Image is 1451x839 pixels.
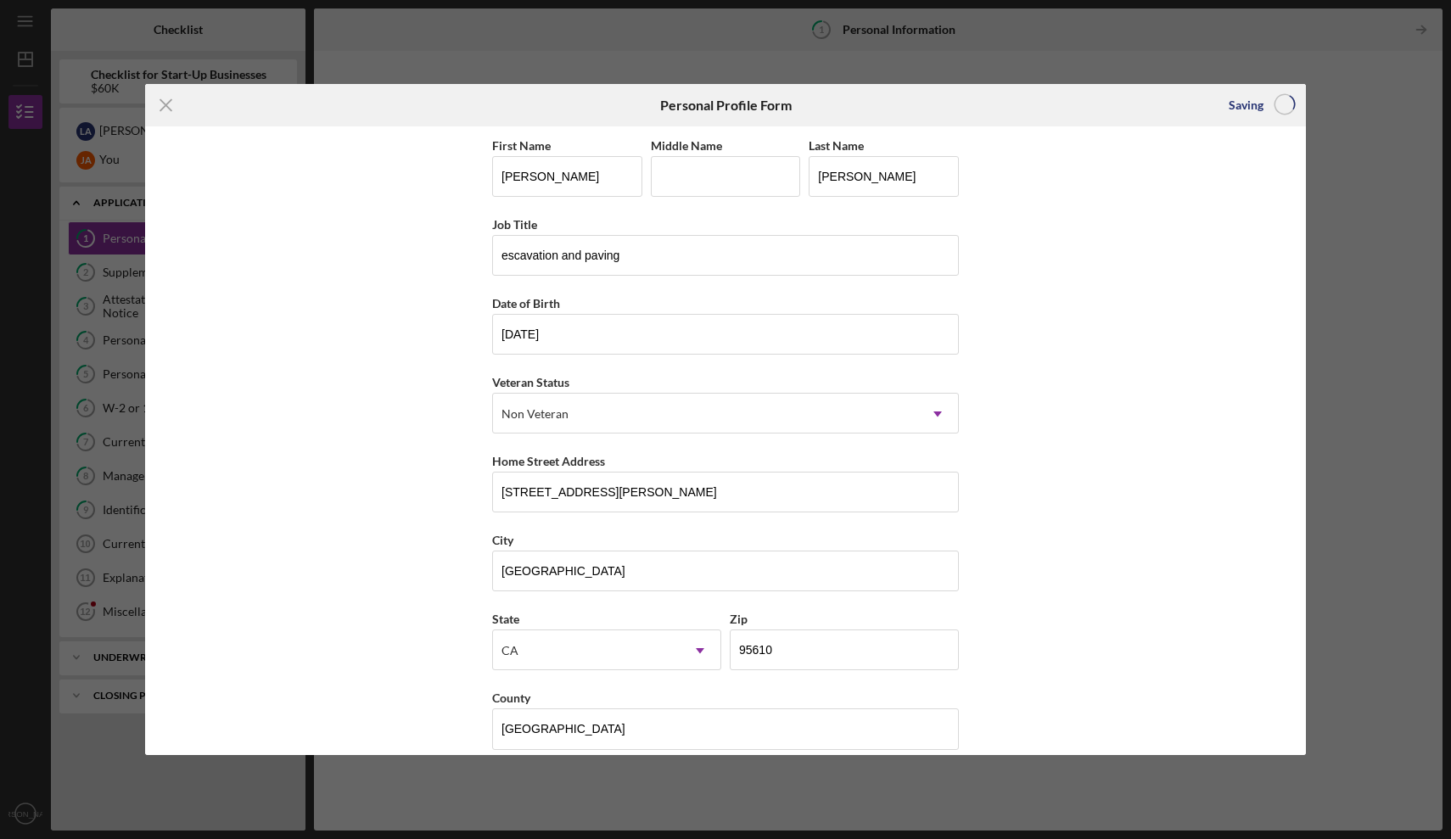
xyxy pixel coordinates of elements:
[492,296,560,310] label: Date of Birth
[660,98,792,113] h6: Personal Profile Form
[501,644,518,657] div: CA
[492,691,530,705] label: County
[1229,88,1263,122] div: Saving
[501,407,569,421] div: Non Veteran
[492,217,537,232] label: Job Title
[492,138,551,153] label: First Name
[651,138,722,153] label: Middle Name
[730,612,748,626] label: Zip
[809,138,864,153] label: Last Name
[1212,88,1306,122] button: Saving
[492,533,513,547] label: City
[492,454,605,468] label: Home Street Address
